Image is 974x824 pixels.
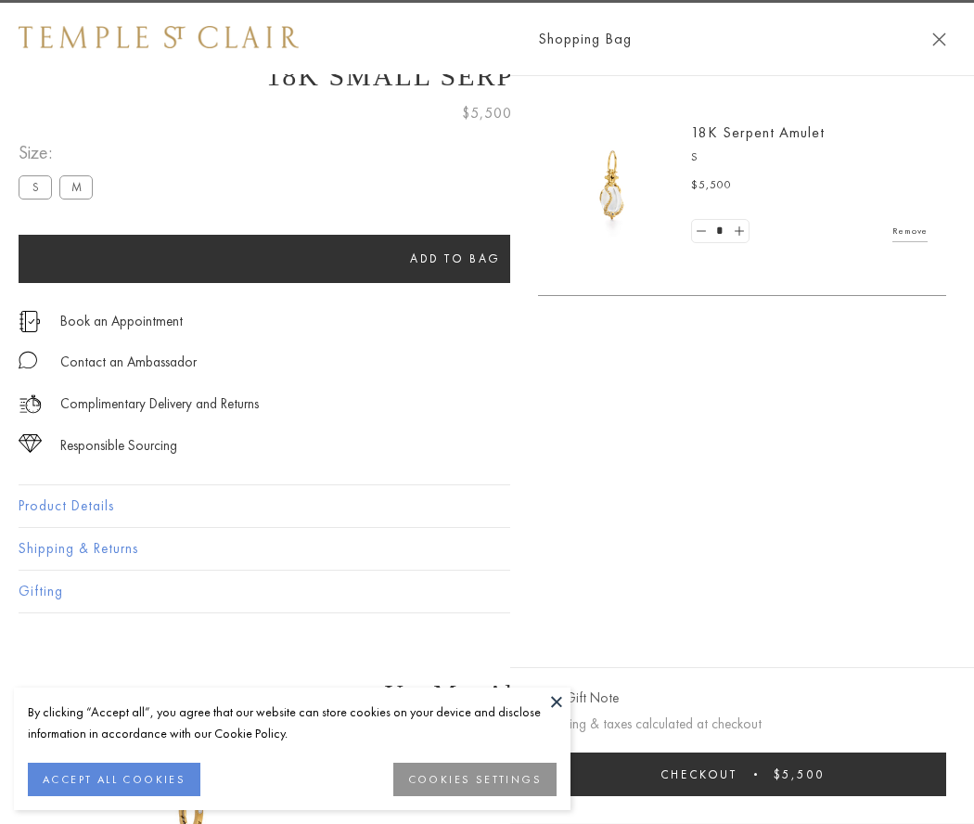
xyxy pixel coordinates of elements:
label: S [19,175,52,199]
button: Checkout $5,500 [538,753,946,796]
a: Set quantity to 2 [729,220,748,243]
span: Shopping Bag [538,27,632,51]
span: Size: [19,137,100,168]
button: ACCEPT ALL COOKIES [28,763,200,796]
p: S [691,148,928,167]
h3: You May Also Like [46,679,928,709]
a: Remove [892,221,928,241]
button: Add to bag [19,235,892,283]
button: Close Shopping Bag [932,32,946,46]
div: Responsible Sourcing [60,434,177,457]
span: $5,500 [691,176,732,195]
div: Contact an Ambassador [60,351,197,374]
img: icon_appointment.svg [19,311,41,332]
img: MessageIcon-01_2.svg [19,351,37,369]
button: Shipping & Returns [19,528,955,570]
p: Shipping & taxes calculated at checkout [538,713,946,736]
a: Set quantity to 0 [692,220,711,243]
div: By clicking “Accept all”, you agree that our website can store cookies on your device and disclos... [28,702,557,744]
span: Add to bag [410,251,501,266]
h1: 18K Small Serpent Amulet [19,60,955,92]
a: 18K Serpent Amulet [691,122,825,142]
img: P51836-E11SERPPV [557,130,668,241]
span: $5,500 [462,101,512,125]
button: COOKIES SETTINGS [393,763,557,796]
span: Checkout [660,766,737,782]
label: M [59,175,93,199]
a: Book an Appointment [60,311,183,331]
img: Temple St. Clair [19,26,299,48]
button: Product Details [19,485,955,527]
button: Gifting [19,571,955,612]
img: icon_sourcing.svg [19,434,42,453]
img: icon_delivery.svg [19,393,42,416]
button: Add Gift Note [538,687,619,710]
p: Complimentary Delivery and Returns [60,393,259,416]
span: $5,500 [774,766,825,782]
